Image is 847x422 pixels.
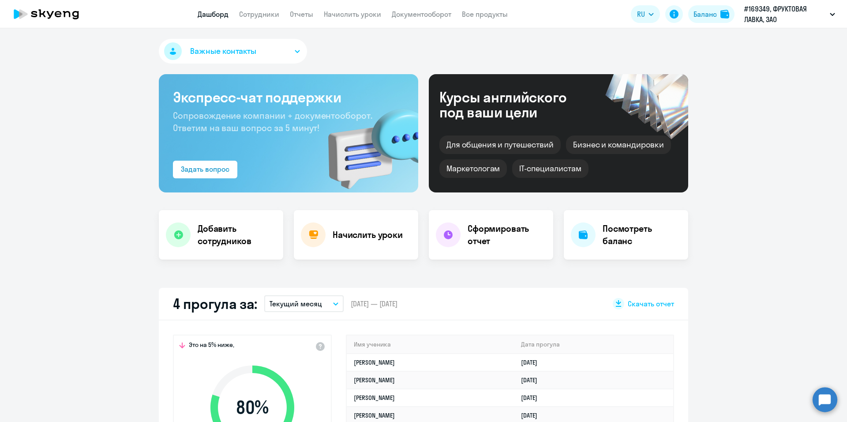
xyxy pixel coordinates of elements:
[333,229,403,241] h4: Начислить уроки
[239,10,279,19] a: Сотрудники
[628,299,674,309] span: Скачать отчет
[688,5,735,23] button: Балансbalance
[439,90,590,120] div: Курсы английского под ваши цели
[521,411,544,419] a: [DATE]
[514,335,673,354] th: Дата прогула
[315,93,418,192] img: bg-img
[173,161,237,178] button: Задать вопрос
[198,10,229,19] a: Дашборд
[740,4,840,25] button: #169349, ФРУКТОВАЯ ЛАВКА, ЗАО
[354,376,395,384] a: [PERSON_NAME]
[173,110,372,133] span: Сопровождение компании + документооборот. Ответим на ваш вопрос за 5 минут!
[637,9,645,19] span: RU
[392,10,451,19] a: Документооборот
[512,159,588,178] div: IT-специалистам
[720,10,729,19] img: balance
[521,394,544,402] a: [DATE]
[468,222,546,247] h4: Сформировать отчет
[264,295,344,312] button: Текущий месяц
[631,5,660,23] button: RU
[351,299,397,309] span: [DATE] — [DATE]
[439,136,561,154] div: Для общения и путешествий
[566,136,671,154] div: Бизнес и командировки
[354,358,395,366] a: [PERSON_NAME]
[198,222,276,247] h4: Добавить сотрудников
[181,164,229,174] div: Задать вопрос
[270,298,322,309] p: Текущий месяц
[462,10,508,19] a: Все продукты
[439,159,507,178] div: Маркетологам
[354,411,395,419] a: [PERSON_NAME]
[189,341,234,351] span: Это на 5% ниже,
[354,394,395,402] a: [PERSON_NAME]
[159,39,307,64] button: Важные контакты
[190,45,256,57] span: Важные контакты
[173,88,404,106] h3: Экспресс-чат поддержки
[693,9,717,19] div: Баланс
[347,335,514,354] th: Имя ученика
[290,10,313,19] a: Отчеты
[603,222,681,247] h4: Посмотреть баланс
[521,376,544,384] a: [DATE]
[324,10,381,19] a: Начислить уроки
[521,358,544,366] a: [DATE]
[202,397,303,418] span: 80 %
[744,4,826,25] p: #169349, ФРУКТОВАЯ ЛАВКА, ЗАО
[173,295,257,313] h2: 4 прогула за:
